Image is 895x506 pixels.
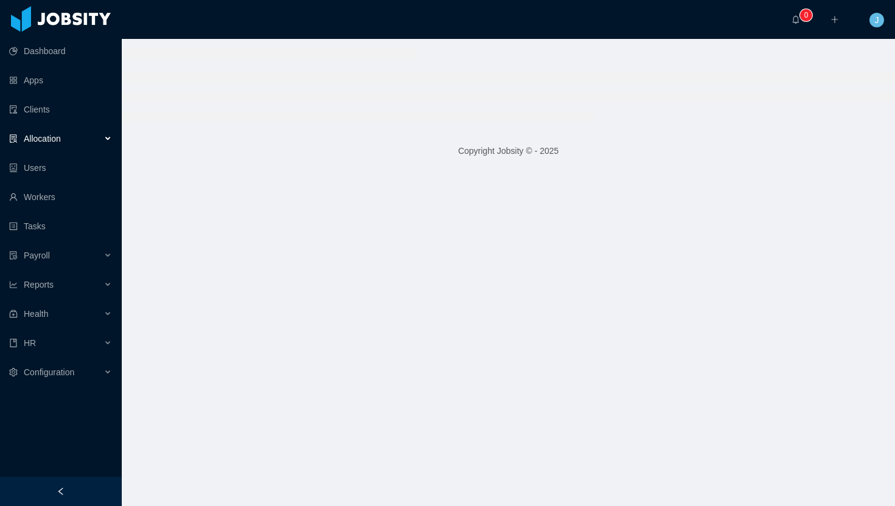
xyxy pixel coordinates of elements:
span: Payroll [24,251,50,260]
a: icon: userWorkers [9,185,112,209]
a: icon: pie-chartDashboard [9,39,112,63]
i: icon: bell [791,15,800,24]
span: Reports [24,280,54,289]
sup: 0 [800,9,812,21]
a: icon: profileTasks [9,214,112,238]
span: J [875,13,879,27]
span: HR [24,338,36,348]
span: Configuration [24,367,74,377]
span: Health [24,309,48,319]
i: icon: book [9,339,18,347]
span: Allocation [24,134,61,144]
i: icon: line-chart [9,280,18,289]
i: icon: file-protect [9,251,18,260]
i: icon: medicine-box [9,310,18,318]
i: icon: setting [9,368,18,376]
a: icon: robotUsers [9,156,112,180]
a: icon: auditClients [9,97,112,122]
footer: Copyright Jobsity © - 2025 [122,130,895,172]
a: icon: appstoreApps [9,68,112,92]
i: icon: plus [830,15,839,24]
i: icon: solution [9,134,18,143]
